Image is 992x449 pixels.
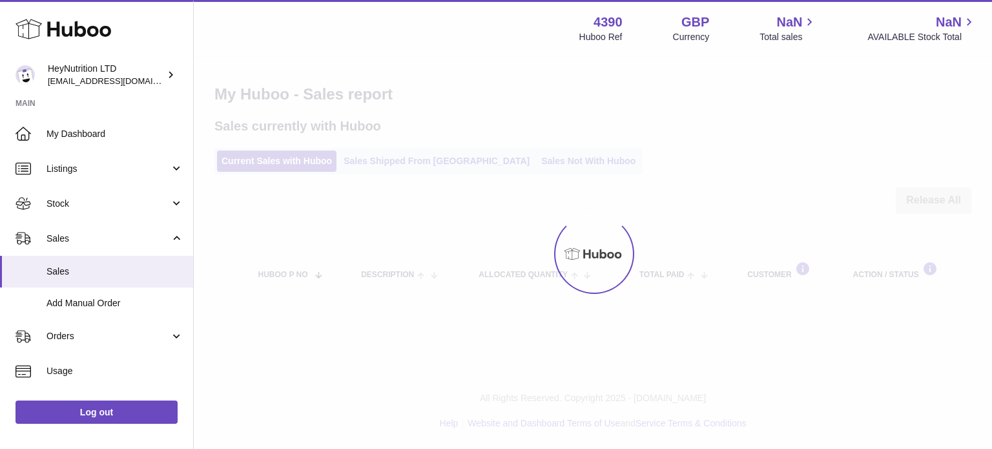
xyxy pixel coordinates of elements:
span: NaN [936,14,962,31]
div: Huboo Ref [579,31,623,43]
span: NaN [776,14,802,31]
span: Add Manual Order [46,297,183,309]
span: AVAILABLE Stock Total [867,31,976,43]
span: Orders [46,330,170,342]
span: [EMAIL_ADDRESS][DOMAIN_NAME] [48,76,190,86]
span: Sales [46,233,170,245]
a: NaN Total sales [759,14,817,43]
strong: GBP [681,14,709,31]
span: My Dashboard [46,128,183,140]
div: Currency [673,31,710,43]
span: Listings [46,163,170,175]
img: info@heynutrition.com [15,65,35,85]
span: Total sales [759,31,817,43]
div: HeyNutrition LTD [48,63,164,87]
a: NaN AVAILABLE Stock Total [867,14,976,43]
span: Usage [46,365,183,377]
span: Sales [46,266,183,278]
strong: 4390 [594,14,623,31]
span: Stock [46,198,170,210]
a: Log out [15,401,178,424]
